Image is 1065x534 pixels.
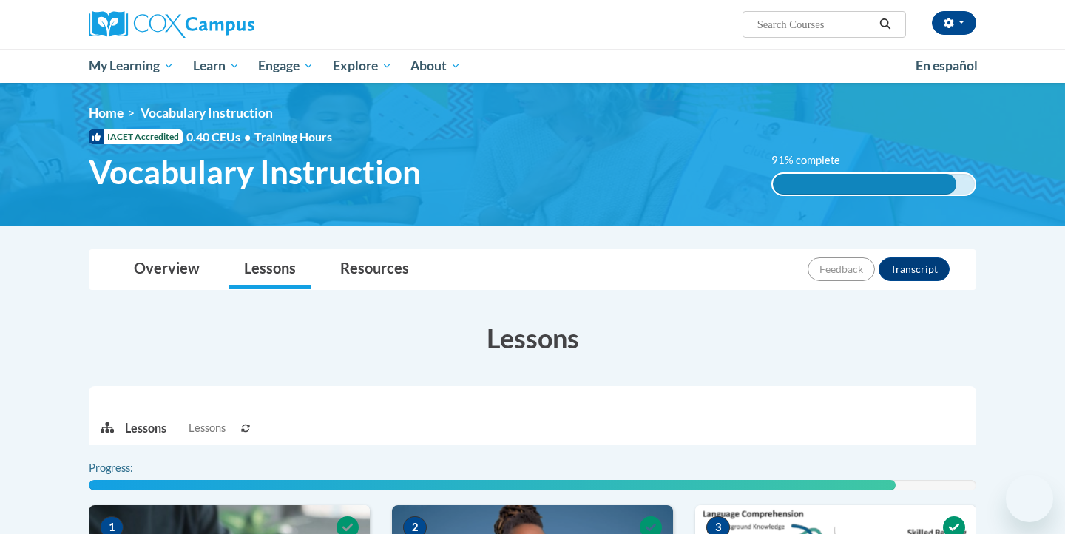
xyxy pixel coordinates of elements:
[333,57,392,75] span: Explore
[771,152,856,169] label: 91% complete
[1006,475,1053,522] iframe: Button to launch messaging window
[258,57,314,75] span: Engage
[229,250,311,289] a: Lessons
[186,129,254,145] span: 0.40 CEUs
[932,11,976,35] button: Account Settings
[325,250,424,289] a: Resources
[89,129,183,144] span: IACET Accredited
[183,49,249,83] a: Learn
[89,57,174,75] span: My Learning
[67,49,998,83] div: Main menu
[244,129,251,143] span: •
[248,49,323,83] a: Engage
[125,420,166,436] p: Lessons
[193,57,240,75] span: Learn
[89,152,421,192] span: Vocabulary Instruction
[89,460,174,476] label: Progress:
[874,16,896,33] button: Search
[916,58,978,73] span: En español
[89,105,124,121] a: Home
[119,250,214,289] a: Overview
[906,50,987,81] a: En español
[141,105,273,121] span: Vocabulary Instruction
[89,11,254,38] img: Cox Campus
[756,16,874,33] input: Search Courses
[89,11,370,38] a: Cox Campus
[410,57,461,75] span: About
[879,257,950,281] button: Transcript
[773,174,957,195] div: 91% complete
[808,257,875,281] button: Feedback
[254,129,332,143] span: Training Hours
[189,420,226,436] span: Lessons
[402,49,471,83] a: About
[89,320,976,356] h3: Lessons
[79,49,183,83] a: My Learning
[323,49,402,83] a: Explore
